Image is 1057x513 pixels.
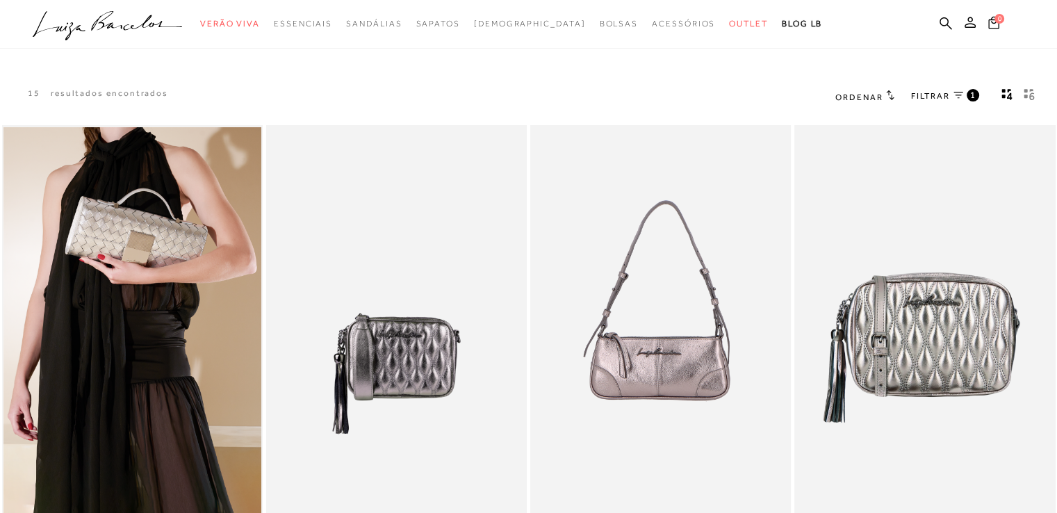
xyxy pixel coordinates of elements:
[51,88,168,99] p: resultados encontrados
[346,19,402,28] span: Sandálias
[416,11,459,37] a: categoryNavScreenReaderText
[652,11,715,37] a: categoryNavScreenReaderText
[416,19,459,28] span: Sapatos
[274,11,332,37] a: categoryNavScreenReaderText
[782,11,822,37] a: BLOG LB
[200,11,260,37] a: categoryNavScreenReaderText
[200,19,260,28] span: Verão Viva
[729,19,768,28] span: Outlet
[1019,88,1039,106] button: gridText6Desc
[729,11,768,37] a: categoryNavScreenReaderText
[970,89,976,101] span: 1
[599,11,638,37] a: categoryNavScreenReaderText
[994,14,1004,24] span: 0
[474,11,586,37] a: noSubCategoriesText
[274,19,332,28] span: Essenciais
[997,88,1017,106] button: Mostrar 4 produtos por linha
[652,19,715,28] span: Acessórios
[782,19,822,28] span: BLOG LB
[599,19,638,28] span: Bolsas
[835,92,883,102] span: Ordenar
[28,88,40,99] p: 15
[346,11,402,37] a: categoryNavScreenReaderText
[474,19,586,28] span: [DEMOGRAPHIC_DATA]
[911,90,950,102] span: FILTRAR
[984,15,1003,34] button: 0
